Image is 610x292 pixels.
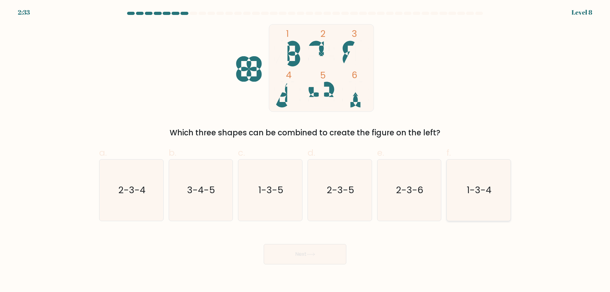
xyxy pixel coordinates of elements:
span: d. [308,146,315,159]
tspan: 1 [286,27,289,40]
div: Level 8 [572,8,592,17]
span: e. [377,146,384,159]
span: a. [99,146,107,159]
text: 3-4-5 [187,184,215,196]
tspan: 3 [352,27,357,40]
span: b. [169,146,176,159]
div: 2:33 [18,8,30,17]
text: 2-3-6 [396,184,424,196]
button: Next [264,244,346,264]
span: f. [446,146,451,159]
div: Which three shapes can be combined to create the figure on the left? [103,127,507,139]
tspan: 2 [320,27,325,40]
tspan: 5 [320,69,326,82]
tspan: 6 [352,69,357,81]
text: 1-3-5 [258,184,283,196]
text: 2-3-4 [118,184,146,196]
text: 2-3-5 [327,184,354,196]
tspan: 4 [286,69,292,81]
text: 1-3-4 [467,184,492,196]
span: c. [238,146,245,159]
